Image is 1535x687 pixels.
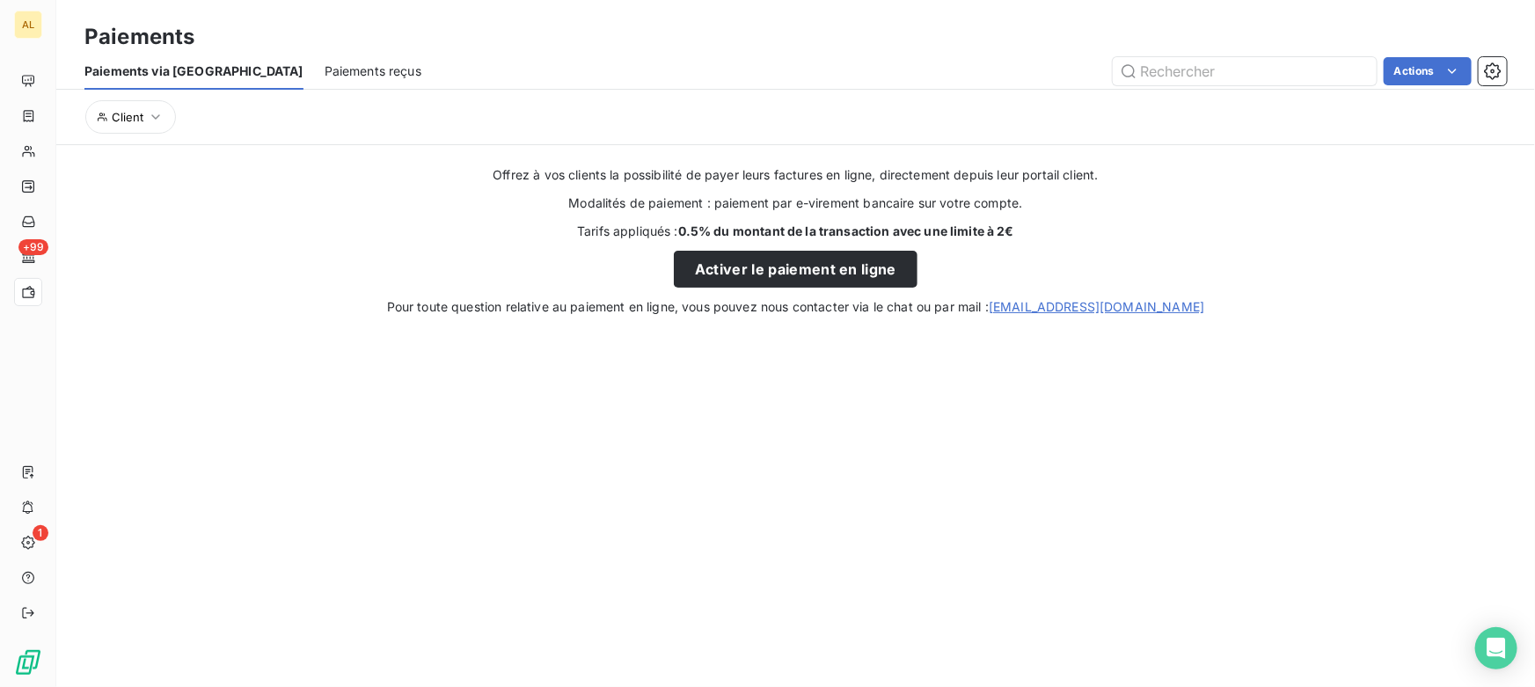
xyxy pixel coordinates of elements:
[1384,57,1472,85] button: Actions
[84,62,303,80] span: Paiements via [GEOGRAPHIC_DATA]
[1475,627,1517,669] div: Open Intercom Messenger
[84,21,194,53] h3: Paiements
[577,223,1014,240] span: Tarifs appliqués :
[678,223,1014,238] strong: 0.5% du montant de la transaction avec une limite à 2€
[989,299,1204,314] a: [EMAIL_ADDRESS][DOMAIN_NAME]
[112,110,143,124] span: Client
[568,194,1022,212] span: Modalités de paiement : paiement par e-virement bancaire sur votre compte.
[493,166,1098,184] span: Offrez à vos clients la possibilité de payer leurs factures en ligne, directement depuis leur por...
[674,251,917,288] button: Activer le paiement en ligne
[33,525,48,541] span: 1
[325,62,421,80] span: Paiements reçus
[14,648,42,676] img: Logo LeanPay
[85,100,176,134] button: Client
[18,239,48,255] span: +99
[1113,57,1377,85] input: Rechercher
[14,11,42,39] div: AL
[387,298,1205,316] span: Pour toute question relative au paiement en ligne, vous pouvez nous contacter via le chat ou par ...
